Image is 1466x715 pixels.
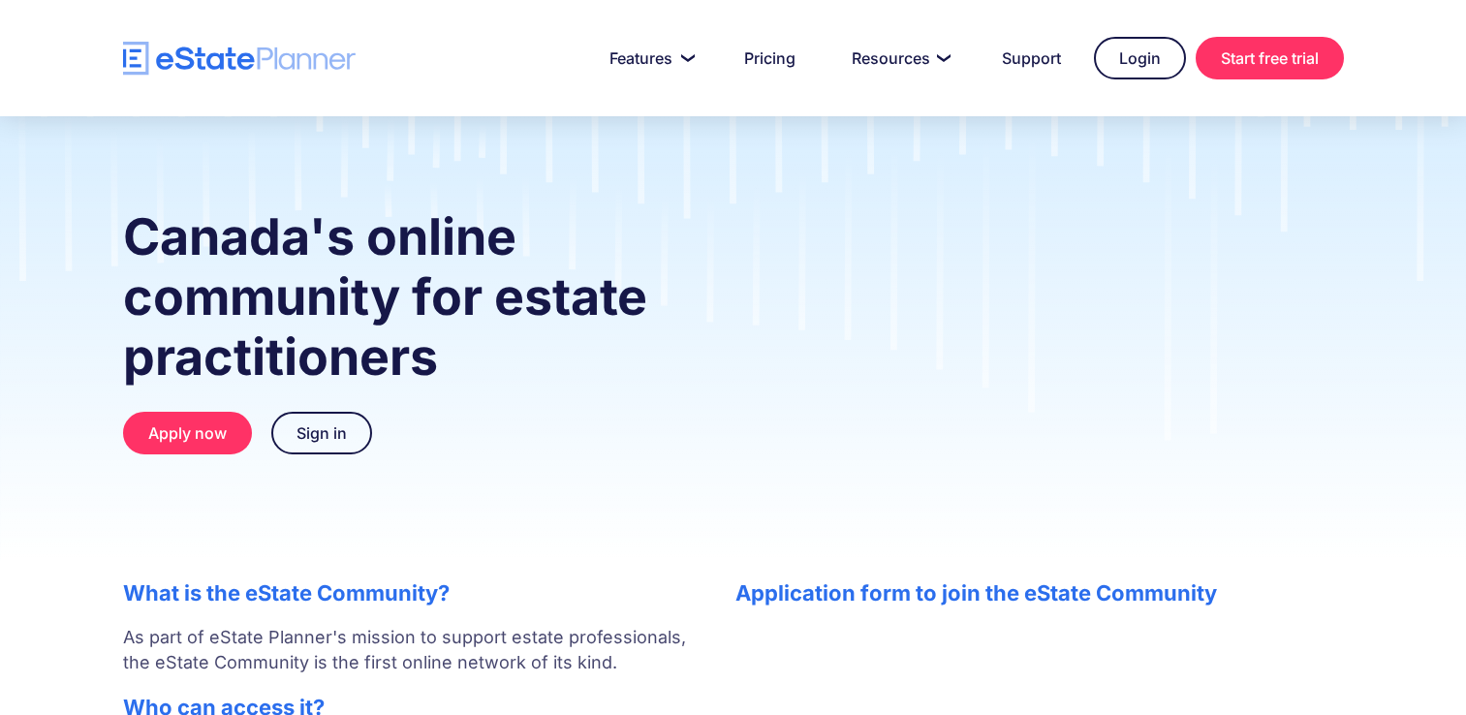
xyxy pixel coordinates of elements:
[1196,37,1344,79] a: Start free trial
[721,39,819,78] a: Pricing
[1094,37,1186,79] a: Login
[271,412,372,454] a: Sign in
[123,580,697,606] h2: What is the eState Community?
[123,206,647,388] strong: Canada's online community for estate practitioners
[828,39,969,78] a: Resources
[586,39,711,78] a: Features
[735,580,1344,606] h2: Application form to join the eState Community
[123,42,356,76] a: home
[123,625,697,675] p: As part of eState Planner's mission to support estate professionals, the eState Community is the ...
[123,412,252,454] a: Apply now
[979,39,1084,78] a: Support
